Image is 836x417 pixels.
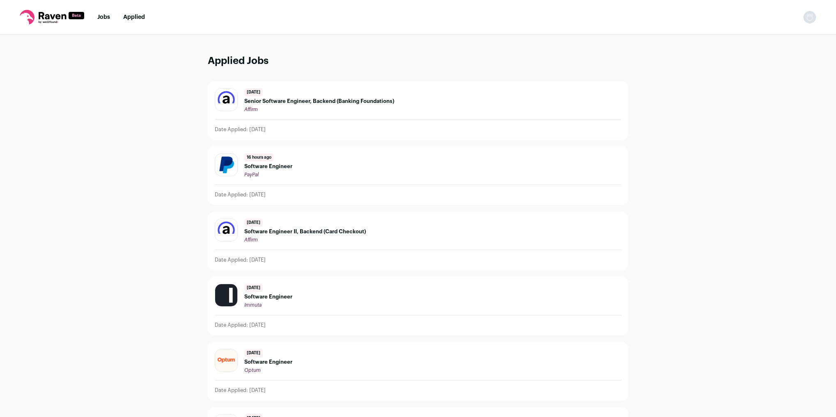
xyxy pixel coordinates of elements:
[244,228,366,235] span: Software Engineer II, Backend (Card Checkout)
[215,284,237,306] img: 7ee0fa6ea251a986cc4ce25f4e39fb2d61a8348e1b1556c9435eebe499309dae.png
[244,98,394,105] span: Senior Software Engineer, Backend (Banking Foundations)
[208,147,628,205] a: 16 hours ago Software Engineer PayPal Date Applied: [DATE]
[244,368,261,373] span: Optum
[215,387,266,394] p: Date Applied: [DATE]
[123,14,145,20] a: Applied
[244,172,259,177] span: PayPal
[244,359,292,365] span: Software Engineer
[244,88,263,96] span: [DATE]
[215,154,237,176] img: f02111fb44465a6a12ed38154745a85114c7a6ba4054830ba8d1dae3ec84ef05.png
[208,277,628,335] a: [DATE] Software Engineer Immuta Date Applied: [DATE]
[803,11,816,24] img: nopic.png
[244,284,263,292] span: [DATE]
[208,82,628,139] a: [DATE] Senior Software Engineer, Backend (Banking Foundations) Affirm Date Applied: [DATE]
[244,349,263,357] span: [DATE]
[215,191,266,198] p: Date Applied: [DATE]
[208,212,628,270] a: [DATE] Software Engineer II, Backend (Card Checkout) Affirm Date Applied: [DATE]
[244,303,262,308] span: Immuta
[803,11,816,24] button: Open dropdown
[244,237,258,242] span: Affirm
[244,163,292,170] span: Software Engineer
[244,219,263,227] span: [DATE]
[97,14,110,20] a: Jobs
[208,342,628,400] a: [DATE] Software Engineer Optum Date Applied: [DATE]
[215,89,237,111] img: b8aebdd1f910e78187220eb90cc21d50074b3a99d53b240b52f0c4a299e1e609.jpg
[215,219,237,241] img: b8aebdd1f910e78187220eb90cc21d50074b3a99d53b240b52f0c4a299e1e609.jpg
[244,107,258,112] span: Affirm
[215,349,237,371] img: 376ce2308abb7868d27d6bbf9139e6d572da7d7426218e43eb8ec57d9e48ff1a.jpg
[208,55,628,68] h1: Applied Jobs
[215,126,266,133] p: Date Applied: [DATE]
[244,153,274,162] span: 16 hours ago
[215,322,266,328] p: Date Applied: [DATE]
[244,294,292,300] span: Software Engineer
[215,257,266,263] p: Date Applied: [DATE]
